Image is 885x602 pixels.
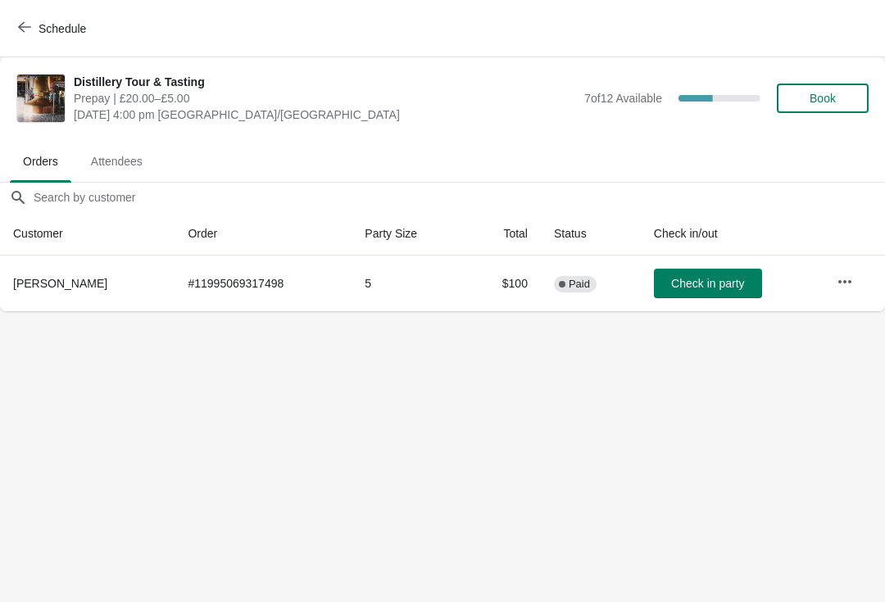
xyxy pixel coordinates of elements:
[654,269,762,298] button: Check in party
[569,278,590,291] span: Paid
[810,92,836,105] span: Book
[465,256,541,311] td: $100
[74,74,576,90] span: Distillery Tour & Tasting
[641,212,824,256] th: Check in/out
[39,22,86,35] span: Schedule
[10,147,71,176] span: Orders
[671,277,744,290] span: Check in party
[175,212,352,256] th: Order
[74,106,576,123] span: [DATE] 4:00 pm [GEOGRAPHIC_DATA]/[GEOGRAPHIC_DATA]
[78,147,156,176] span: Attendees
[17,75,65,122] img: Distillery Tour & Tasting
[352,212,465,256] th: Party Size
[13,277,107,290] span: [PERSON_NAME]
[33,183,885,212] input: Search by customer
[584,92,662,105] span: 7 of 12 Available
[352,256,465,311] td: 5
[777,84,869,113] button: Book
[465,212,541,256] th: Total
[8,14,99,43] button: Schedule
[541,212,641,256] th: Status
[175,256,352,311] td: # 11995069317498
[74,90,576,106] span: Prepay | £20.00–£5.00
